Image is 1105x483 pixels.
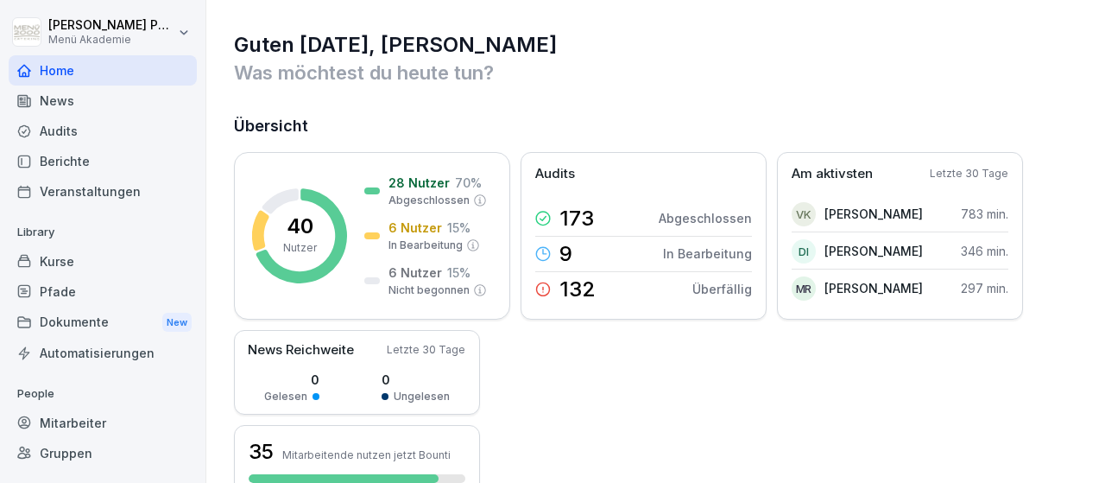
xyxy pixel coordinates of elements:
[659,209,752,227] p: Abgeschlossen
[264,371,319,389] p: 0
[792,239,816,264] div: DI
[9,116,197,146] a: Audits
[9,307,197,339] div: Dokumente
[9,408,197,438] a: Mitarbeiter
[48,34,174,46] p: Menü Akademie
[455,174,482,192] p: 70 %
[264,389,307,404] p: Gelesen
[663,245,752,263] p: In Bearbeitung
[559,279,596,300] p: 132
[388,219,442,237] p: 6 Nutzer
[559,244,572,264] p: 9
[287,216,313,237] p: 40
[234,31,1079,59] h1: Guten [DATE], [PERSON_NAME]
[692,280,752,298] p: Überfällig
[394,389,450,404] p: Ungelesen
[9,246,197,276] a: Kurse
[447,264,470,282] p: 15 %
[388,264,442,282] p: 6 Nutzer
[792,202,816,226] div: VK
[447,219,470,237] p: 15 %
[388,193,470,208] p: Abgeschlossen
[388,238,463,253] p: In Bearbeitung
[824,279,923,297] p: [PERSON_NAME]
[48,18,174,33] p: [PERSON_NAME] Pacyna
[9,86,197,116] a: News
[824,242,923,260] p: [PERSON_NAME]
[961,205,1008,223] p: 783 min.
[9,338,197,368] a: Automatisierungen
[283,240,317,256] p: Nutzer
[388,283,470,298] p: Nicht begonnen
[9,438,197,468] a: Gruppen
[930,166,1008,181] p: Letzte 30 Tage
[824,205,923,223] p: [PERSON_NAME]
[9,307,197,339] a: DokumenteNew
[792,164,873,184] p: Am aktivsten
[961,242,1008,260] p: 346 min.
[9,276,197,307] a: Pfade
[388,174,450,192] p: 28 Nutzer
[9,176,197,207] a: Veranstaltungen
[559,208,594,229] p: 173
[249,437,274,467] h3: 35
[248,340,354,360] p: News Reichweite
[9,55,197,86] a: Home
[234,59,1079,86] p: Was möchtest du heute tun?
[282,448,451,461] p: Mitarbeitende nutzen jetzt Bounti
[234,114,1079,138] h2: Übersicht
[387,342,465,358] p: Letzte 30 Tage
[792,276,816,301] div: MR
[382,371,450,389] p: 0
[535,164,575,184] p: Audits
[961,279,1008,297] p: 297 min.
[9,146,197,176] a: Berichte
[162,313,192,333] div: New
[9,219,197,246] p: Library
[9,380,197,408] p: People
